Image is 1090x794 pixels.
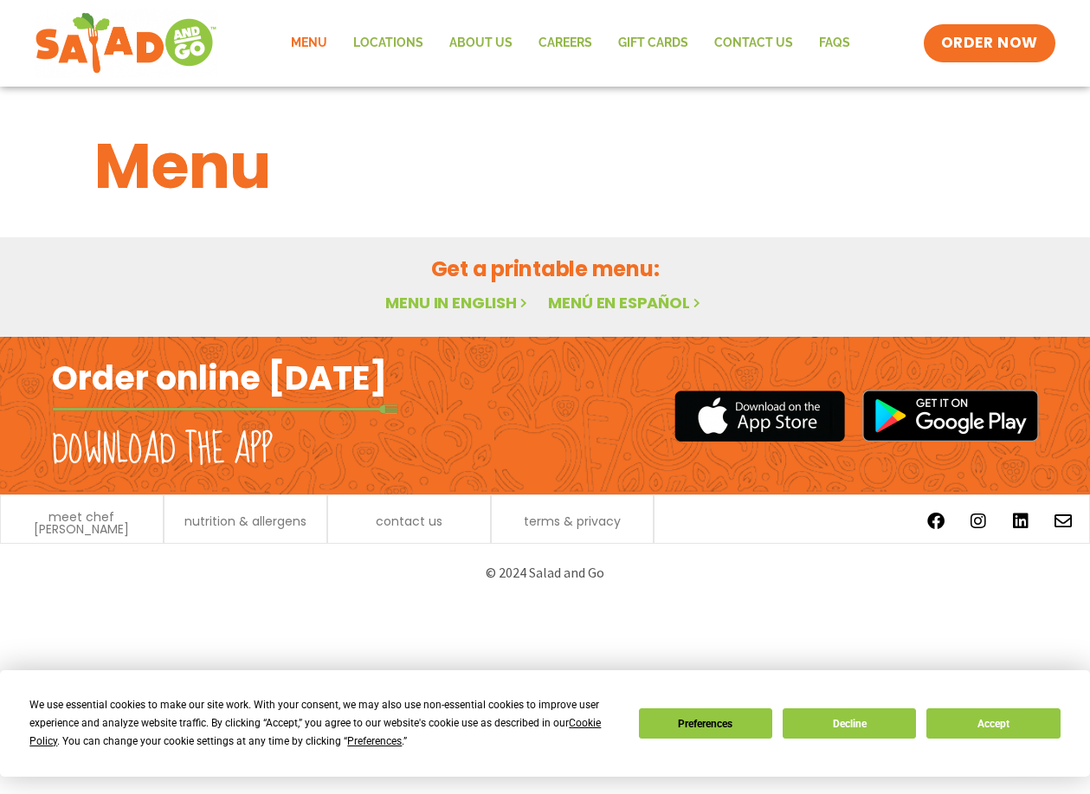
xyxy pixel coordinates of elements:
[376,515,442,527] a: contact us
[340,23,436,63] a: Locations
[52,404,398,414] img: fork
[526,23,605,63] a: Careers
[385,292,531,313] a: Menu in English
[35,9,217,78] img: new-SAG-logo-768×292
[278,23,340,63] a: Menu
[548,292,704,313] a: Menú en español
[941,33,1038,54] span: ORDER NOW
[52,357,387,399] h2: Order online [DATE]
[184,515,306,527] a: nutrition & allergens
[926,708,1060,739] button: Accept
[347,735,402,747] span: Preferences
[524,515,621,527] a: terms & privacy
[94,254,996,284] h2: Get a printable menu:
[783,708,916,739] button: Decline
[10,511,154,535] a: meet chef [PERSON_NAME]
[94,119,996,213] h1: Menu
[436,23,526,63] a: About Us
[52,426,273,474] h2: Download the app
[605,23,701,63] a: GIFT CARDS
[806,23,863,63] a: FAQs
[862,390,1039,442] img: google_play
[61,561,1030,584] p: © 2024 Salad and Go
[924,24,1055,62] a: ORDER NOW
[701,23,806,63] a: Contact Us
[29,696,617,751] div: We use essential cookies to make our site work. With your consent, we may also use non-essential ...
[639,708,772,739] button: Preferences
[278,23,863,63] nav: Menu
[674,388,845,444] img: appstore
